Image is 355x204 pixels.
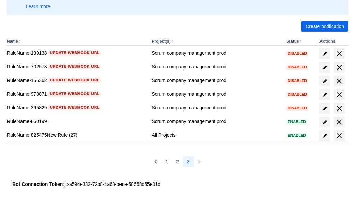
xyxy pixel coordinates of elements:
[12,181,343,188] div: : jc-a594e332-72b8-4a68-bece-58653d55e01d
[7,50,146,56] div: RuleName-139138
[335,132,343,140] span: delete
[286,79,308,83] span: Disabled
[26,3,51,10] a: Learn more
[152,50,281,56] div: Scrum company management prod
[335,63,343,71] span: delete
[165,156,168,167] span: 1
[286,93,308,96] span: Disabled
[306,21,344,32] span: Create notification
[176,156,179,167] span: 2
[7,118,146,125] div: RuleName-860199
[335,91,343,99] span: delete
[7,104,146,111] div: RuleName-395829
[152,132,281,138] div: All Projects
[152,118,281,125] div: Scrum company management prod
[286,120,307,124] span: Enabled
[7,63,146,70] div: RuleName-702578
[335,118,343,126] span: delete
[286,39,299,44] button: Status
[322,78,328,84] span: edit
[152,39,170,44] button: Project(s)
[152,77,281,84] div: Scrum company management prod
[286,134,307,137] span: Enabled
[152,63,281,70] div: Scrum company management prod
[187,156,190,167] span: 3
[322,65,328,70] span: edit
[50,78,99,83] span: Update webhook URL
[50,50,99,56] span: Update webhook URL
[50,64,99,69] span: Update webhook URL
[322,106,328,111] span: edit
[7,39,18,44] button: Name
[7,91,146,97] div: RuleName-978871
[150,156,204,167] nav: Pagination
[335,104,343,112] span: delete
[335,50,343,58] span: delete
[286,52,308,55] span: Disabled
[301,21,348,32] button: Create notification
[322,92,328,97] span: edit
[194,156,205,167] button: Next
[50,105,99,110] span: Update webhook URL
[183,156,194,167] button: Page 3
[322,51,328,56] span: edit
[286,65,308,69] span: Disabled
[150,156,161,167] button: Previous
[172,156,183,167] button: Page 2
[7,132,146,138] div: RuleName-825475New Rule (27)
[335,77,343,85] span: delete
[322,133,328,138] span: edit
[152,104,281,111] div: Scrum company management prod
[161,156,172,167] button: Page 1
[286,106,308,110] span: Disabled
[322,119,328,125] span: edit
[317,37,348,46] th: Actions
[7,77,146,84] div: RuleName-155362
[152,91,281,97] div: Scrum company management prod
[12,181,63,187] strong: Bot Connection Token
[50,91,99,97] span: Update webhook URL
